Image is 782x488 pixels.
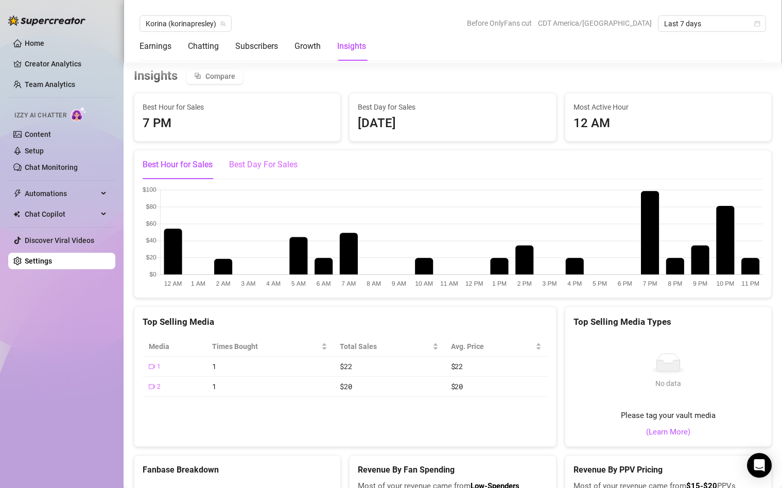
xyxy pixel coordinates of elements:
span: Before OnlyFans cut [467,15,532,31]
span: video-camera [149,384,155,390]
div: 12 AM [574,114,763,133]
div: Earnings [140,40,171,53]
span: team [220,21,226,27]
a: Team Analytics [25,80,75,89]
a: Settings [25,257,52,265]
div: Open Intercom Messenger [747,453,772,478]
button: Compare [186,68,244,84]
span: Chat Copilot [25,206,98,222]
a: Setup [25,147,44,155]
div: Insights [337,40,366,53]
span: Best Day for Sales [358,101,547,113]
span: calendar [754,21,760,27]
span: Korina (korinapresley) [146,16,225,31]
span: $22 [340,361,352,371]
th: Avg. Price [445,337,548,357]
div: Subscribers [235,40,278,53]
a: (Learn More) [646,426,690,439]
div: No data [652,378,685,389]
h3: Insights [134,68,178,84]
img: logo-BBDzfeDw.svg [8,15,85,26]
span: Last 7 days [664,16,760,31]
span: video-camera [149,363,155,370]
a: Discover Viral Videos [25,236,94,245]
h5: Revenue By PPV Pricing [574,464,763,476]
div: Top Selling Media [143,315,548,329]
span: $20 [340,381,352,391]
span: 1 [157,362,161,372]
span: Compare [205,72,235,80]
a: Creator Analytics [25,56,107,72]
div: Growth [294,40,321,53]
span: Total Sales [340,341,430,352]
h5: Revenue By Fan Spending [358,464,547,476]
a: Chat Monitoring [25,163,78,171]
span: 1 [212,381,216,391]
span: Izzy AI Chatter [14,111,66,120]
div: Chatting [188,40,219,53]
span: CDT America/[GEOGRAPHIC_DATA] [538,15,652,31]
span: 2 [157,382,161,392]
th: Times Bought [206,337,334,357]
div: 7 PM [143,114,332,133]
div: Best Hour for Sales [143,159,213,171]
span: 1 [212,361,216,371]
span: $20 [451,381,463,391]
th: Media [143,337,206,357]
div: Top Selling Media Types [574,315,763,329]
span: thunderbolt [13,189,22,198]
span: Times Bought [212,341,319,352]
img: AI Chatter [71,107,86,121]
span: $22 [451,361,463,371]
span: Automations [25,185,98,202]
div: [DATE] [358,114,547,133]
th: Total Sales [334,337,444,357]
span: Avg. Price [451,341,533,352]
span: Please tag your vault media [621,410,716,422]
span: Best Hour for Sales [143,101,332,113]
span: block [194,72,201,79]
h5: Fanbase Breakdown [143,464,332,476]
a: Home [25,39,44,47]
a: Content [25,130,51,138]
span: Most Active Hour [574,101,763,113]
img: Chat Copilot [13,211,20,218]
div: Best Day For Sales [229,159,298,171]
